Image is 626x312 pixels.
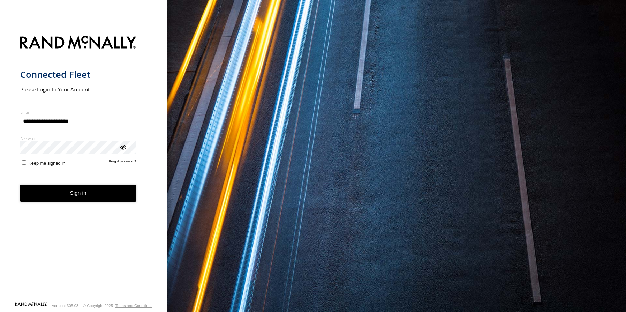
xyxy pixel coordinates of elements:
[83,304,152,308] div: © Copyright 2025 -
[20,86,136,93] h2: Please Login to Your Account
[52,304,78,308] div: Version: 305.03
[20,69,136,80] h1: Connected Fleet
[119,143,126,150] div: ViewPassword
[109,159,136,166] a: Forgot password?
[20,31,148,302] form: main
[115,304,152,308] a: Terms and Conditions
[20,110,136,115] label: Email
[20,185,136,202] button: Sign in
[28,161,65,166] span: Keep me signed in
[15,302,47,309] a: Visit our Website
[22,160,26,165] input: Keep me signed in
[20,34,136,52] img: Rand McNally
[20,136,136,141] label: Password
